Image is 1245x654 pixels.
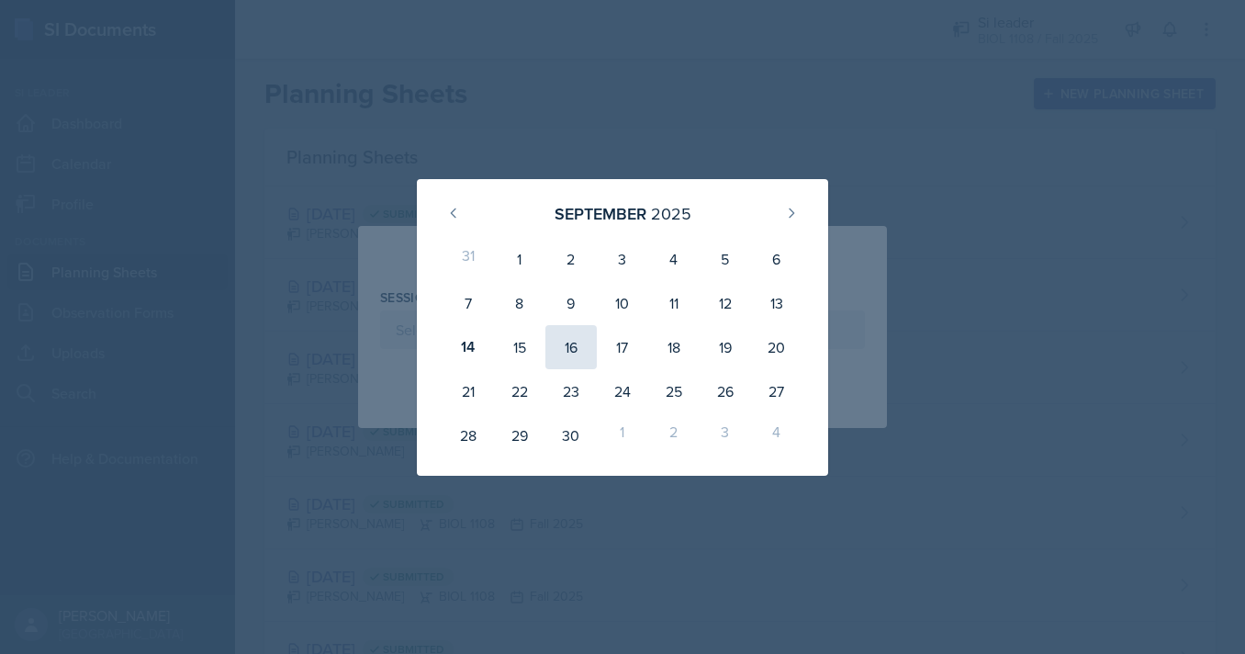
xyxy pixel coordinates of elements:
[700,281,751,325] div: 12
[751,237,802,281] div: 6
[545,325,597,369] div: 16
[700,237,751,281] div: 5
[648,369,700,413] div: 25
[700,413,751,457] div: 3
[648,413,700,457] div: 2
[545,281,597,325] div: 9
[545,237,597,281] div: 2
[494,369,545,413] div: 22
[597,237,648,281] div: 3
[597,369,648,413] div: 24
[751,369,802,413] div: 27
[545,369,597,413] div: 23
[494,325,545,369] div: 15
[751,325,802,369] div: 20
[597,281,648,325] div: 10
[651,201,691,226] div: 2025
[443,237,494,281] div: 31
[751,413,802,457] div: 4
[443,325,494,369] div: 14
[597,325,648,369] div: 17
[700,369,751,413] div: 26
[751,281,802,325] div: 13
[545,413,597,457] div: 30
[443,413,494,457] div: 28
[494,281,545,325] div: 8
[648,281,700,325] div: 11
[443,369,494,413] div: 21
[443,281,494,325] div: 7
[494,413,545,457] div: 29
[555,201,646,226] div: September
[700,325,751,369] div: 19
[648,325,700,369] div: 18
[597,413,648,457] div: 1
[494,237,545,281] div: 1
[648,237,700,281] div: 4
